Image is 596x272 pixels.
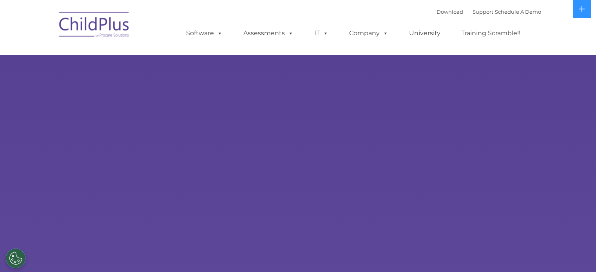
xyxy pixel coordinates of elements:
[473,9,493,15] a: Support
[401,25,448,41] a: University
[55,6,134,45] img: ChildPlus by Procare Solutions
[178,25,230,41] a: Software
[306,25,336,41] a: IT
[236,25,301,41] a: Assessments
[495,9,541,15] a: Schedule A Demo
[341,25,396,41] a: Company
[6,249,25,268] button: Cookies Settings
[437,9,541,15] font: |
[453,25,528,41] a: Training Scramble!!
[437,9,463,15] a: Download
